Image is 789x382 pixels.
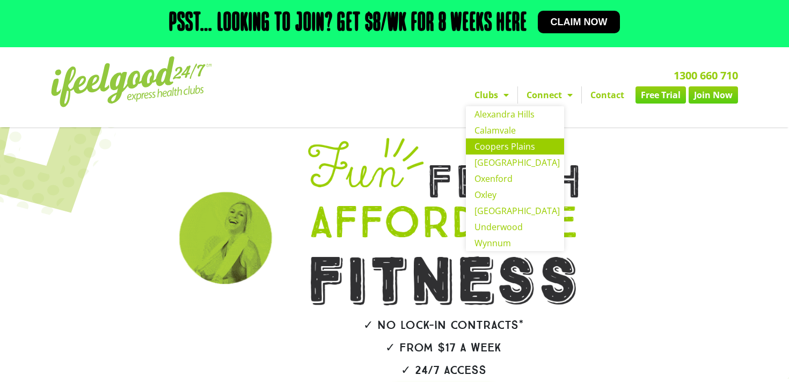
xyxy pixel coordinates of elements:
[466,171,564,187] a: Oxenford
[295,86,738,104] nav: Menu
[466,106,564,122] a: Alexandra Hills
[538,11,620,33] a: Claim now
[169,11,527,36] h2: Psst… Looking to join? Get $8/wk for 8 weeks here
[466,219,564,235] a: Underwood
[466,187,564,203] a: Oxley
[466,155,564,171] a: [GEOGRAPHIC_DATA]
[466,235,564,251] a: Wynnum
[551,17,608,27] span: Claim now
[674,68,738,83] a: 1300 660 710
[466,86,517,104] a: Clubs
[518,86,581,104] a: Connect
[635,86,686,104] a: Free Trial
[277,342,609,354] h2: ✓ From $17 a week
[689,86,738,104] a: Join Now
[466,203,564,219] a: [GEOGRAPHIC_DATA]
[466,106,564,251] ul: Clubs
[466,122,564,138] a: Calamvale
[277,364,609,376] h2: ✓ 24/7 Access
[277,319,609,331] h2: ✓ No lock-in contracts*
[466,138,564,155] a: Coopers Plains
[582,86,633,104] a: Contact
